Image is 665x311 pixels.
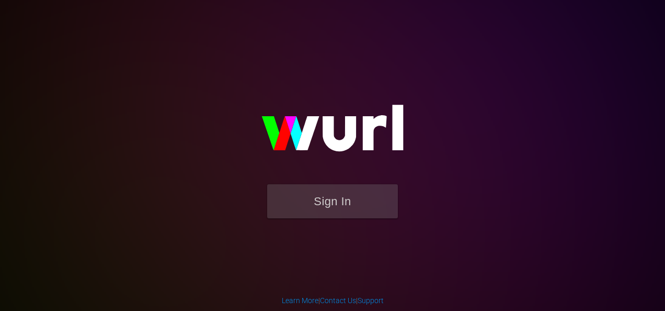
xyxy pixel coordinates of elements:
a: Support [358,296,384,305]
div: | | [282,295,384,306]
a: Contact Us [320,296,356,305]
a: Learn More [282,296,318,305]
button: Sign In [267,184,398,218]
img: wurl-logo-on-black-223613ac3d8ba8fe6dc639794a292ebdb59501304c7dfd60c99c58986ef67473.svg [228,82,437,184]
